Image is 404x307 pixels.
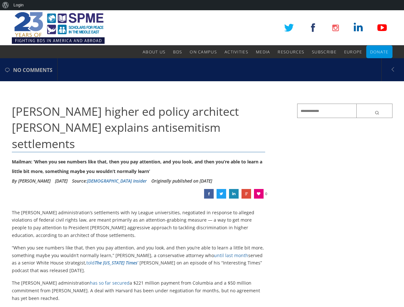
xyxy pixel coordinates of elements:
a: until last month [214,252,248,258]
li: [DATE] [55,176,67,186]
div: Source: [72,176,147,186]
a: Trump higher ed policy architect May Mailman explains antisemitism settlements [229,189,239,199]
a: Subscribe [312,45,337,58]
a: Activities [225,45,248,58]
a: On Campus [190,45,217,58]
span: On Campus [190,49,217,55]
span: Media [256,49,270,55]
em: The [US_STATE] Times’ [95,260,138,266]
a: Trump higher ed policy architect May Mailman explains antisemitism settlements [217,189,226,199]
p: The [PERSON_NAME] administration a $221 million payment from Columbia and a $50 million commitmen... [12,279,265,302]
a: has so far secured [90,280,130,286]
div: Mailman: ‘When you see numbers like that, then you pay attention, and you look, and then you’re a... [12,157,265,176]
a: Resources [278,45,304,58]
li: Originally published on [DATE] [151,176,212,186]
p: The [PERSON_NAME] administration’s settlements with Ivy League universities, negotiated in respon... [12,209,265,239]
a: Media [256,45,270,58]
span: Europe [344,49,362,55]
span: About Us [143,49,165,55]
img: SPME [12,10,105,45]
span: [PERSON_NAME] higher ed policy architect [PERSON_NAME] explains antisemitism settlements [12,104,239,152]
a: Donate [370,45,389,58]
a: Trump higher ed policy architect May Mailman explains antisemitism settlements [204,189,214,199]
span: no comments [13,59,52,81]
p: “When you see numbers like that, then you pay attention, and you look, and then you’re able to le... [12,244,265,274]
span: Donate [370,49,389,55]
li: By [PERSON_NAME] [12,176,51,186]
a: Trump higher ed policy architect May Mailman explains antisemitism settlements [242,189,251,199]
a: Europe [344,45,362,58]
span: 0 [265,189,267,199]
a: [DEMOGRAPHIC_DATA] Insider [87,178,147,184]
a: BDS [173,45,182,58]
span: Activities [225,49,248,55]
span: BDS [173,49,182,55]
a: About Us [143,45,165,58]
span: Subscribe [312,49,337,55]
span: Resources [278,49,304,55]
a: toldThe [US_STATE] Times’ [86,260,138,266]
